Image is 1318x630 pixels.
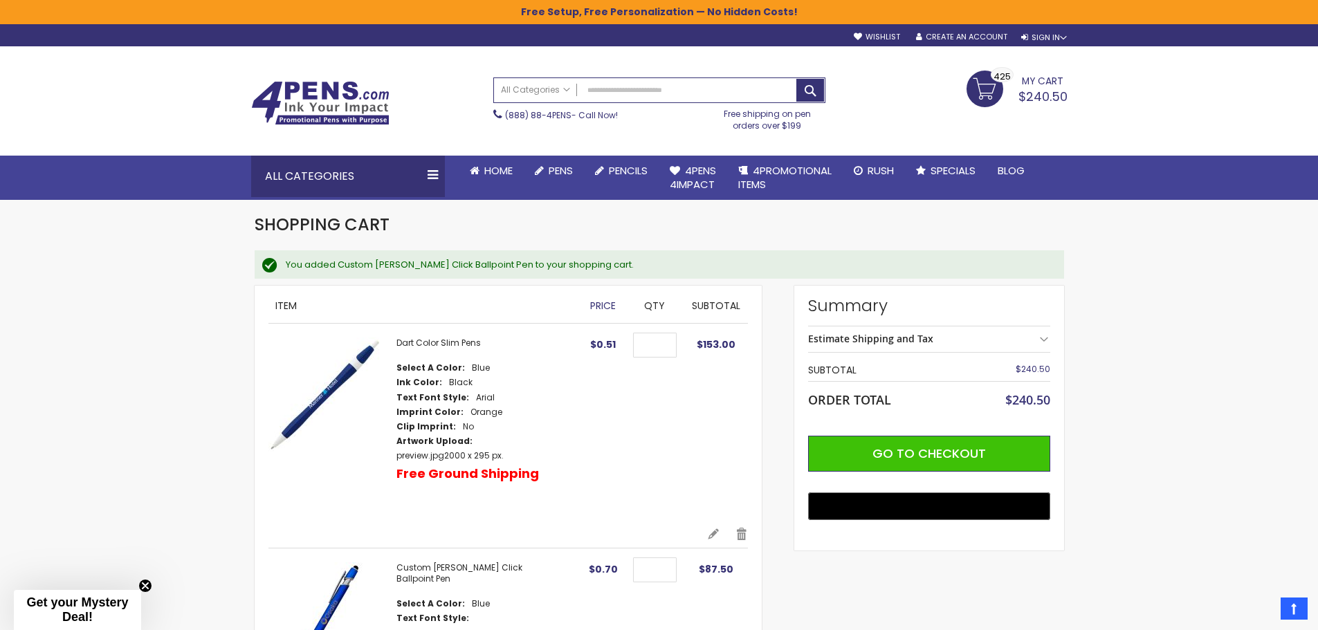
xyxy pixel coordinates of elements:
div: You added Custom [PERSON_NAME] Click Ballpoint Pen to your shopping cart. [286,259,1050,271]
a: Pencils [584,156,659,186]
dd: 2000 x 295 px. [396,450,504,461]
span: All Categories [501,84,570,95]
dt: Select A Color [396,598,465,609]
dd: Blue [472,598,490,609]
span: Specials [931,163,976,178]
span: $87.50 [699,562,733,576]
a: All Categories [494,78,577,101]
dt: Text Font Style [396,392,469,403]
a: Dart Color slim Pens-Blue [268,337,396,513]
div: Free shipping on pen orders over $199 [709,103,825,131]
a: 4PROMOTIONALITEMS [727,156,843,201]
span: Qty [644,299,665,313]
dd: No [463,421,474,432]
img: Dart Color slim Pens-Blue [268,337,383,452]
dd: Orange [470,407,502,418]
span: $0.70 [589,562,618,576]
th: Subtotal [808,360,969,381]
span: $240.50 [1005,391,1050,408]
span: Price [590,299,616,313]
span: 4Pens 4impact [670,163,716,192]
dd: Arial [476,392,495,403]
a: Dart Color Slim Pens [396,337,481,349]
a: Custom [PERSON_NAME] Click Ballpoint Pen [396,562,522,584]
span: Pencils [609,163,648,178]
dt: Artwork Upload [396,436,473,447]
strong: Order Total [808,389,891,408]
span: Rush [868,163,894,178]
span: - Call Now! [505,109,618,121]
a: (888) 88-4PENS [505,109,571,121]
span: Go to Checkout [872,445,986,462]
strong: Estimate Shipping and Tax [808,332,933,345]
a: Specials [905,156,987,186]
button: Close teaser [138,579,152,593]
a: Create an Account [916,32,1007,42]
dd: Black [449,377,473,388]
button: Go to Checkout [808,436,1050,472]
span: Home [484,163,513,178]
p: Free Ground Shipping [396,465,539,482]
div: Sign In [1021,33,1067,43]
span: Shopping Cart [255,213,390,236]
span: Pens [549,163,573,178]
dt: Imprint Color [396,407,464,418]
span: Subtotal [692,299,740,313]
dt: Text Font Style [396,613,469,624]
dt: Select A Color [396,362,465,373]
a: Wishlist [854,32,900,42]
span: $240.50 [1018,88,1068,105]
img: 4Pens Custom Pens and Promotional Products [251,81,390,125]
span: Item [275,299,297,313]
span: 4PROMOTIONAL ITEMS [738,163,832,192]
a: Home [459,156,524,186]
strong: Summary [808,295,1050,317]
dt: Clip Imprint [396,421,456,432]
div: Get your Mystery Deal!Close teaser [14,590,141,630]
dt: Ink Color [396,377,442,388]
a: Top [1281,597,1308,620]
span: $153.00 [697,337,735,351]
a: preview.jpg [396,450,444,461]
dd: Blue [472,362,490,373]
span: $0.51 [590,337,616,351]
span: $240.50 [1016,363,1050,375]
a: Rush [843,156,905,186]
button: Buy with GPay [808,492,1050,520]
span: 425 [994,70,1011,83]
a: Pens [524,156,584,186]
span: Blog [998,163,1025,178]
a: Blog [987,156,1036,186]
a: 4Pens4impact [659,156,727,201]
a: $240.50 425 [967,71,1068,105]
span: Get your Mystery Deal! [26,595,128,624]
div: All Categories [251,156,445,197]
